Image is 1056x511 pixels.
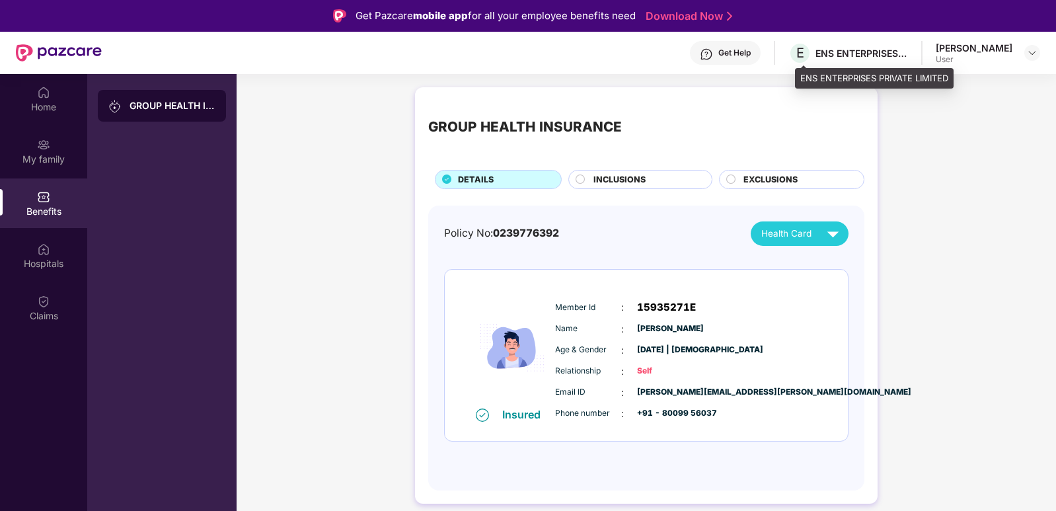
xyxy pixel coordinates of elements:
[555,344,621,356] span: Age & Gender
[718,48,751,58] div: Get Help
[16,44,102,61] img: New Pazcare Logo
[637,344,703,356] span: [DATE] | [DEMOGRAPHIC_DATA]
[428,116,622,138] div: GROUP HEALTH INSURANCE
[621,300,624,315] span: :
[1027,48,1037,58] img: svg+xml;base64,PHN2ZyBpZD0iRHJvcGRvd24tMzJ4MzIiIHhtbG5zPSJodHRwOi8vd3d3LnczLm9yZy8yMDAwL3N2ZyIgd2...
[37,86,50,99] img: svg+xml;base64,PHN2ZyBpZD0iSG9tZSIgeG1sbnM9Imh0dHA6Ly93d3cudzMub3JnLzIwMDAvc3ZnIiB3aWR0aD0iMjAiIG...
[333,9,346,22] img: Logo
[751,221,849,246] button: Health Card
[637,407,703,420] span: +91 - 80099 56037
[727,9,732,23] img: Stroke
[37,243,50,256] img: svg+xml;base64,PHN2ZyBpZD0iSG9zcGl0YWxzIiB4bWxucz0iaHR0cDovL3d3dy53My5vcmcvMjAwMC9zdmciIHdpZHRoPS...
[637,386,703,399] span: [PERSON_NAME][EMAIL_ADDRESS][PERSON_NAME][DOMAIN_NAME]
[37,190,50,204] img: svg+xml;base64,PHN2ZyBpZD0iQmVuZWZpdHMiIHhtbG5zPSJodHRwOi8vd3d3LnczLm9yZy8yMDAwL3N2ZyIgd2lkdGg9Ij...
[700,48,713,61] img: svg+xml;base64,PHN2ZyBpZD0iSGVscC0zMngzMiIgeG1sbnM9Imh0dHA6Ly93d3cudzMub3JnLzIwMDAvc3ZnIiB3aWR0aD...
[936,54,1012,65] div: User
[130,99,215,112] div: GROUP HEALTH INSURANCE
[555,407,621,420] span: Phone number
[637,365,703,377] span: Self
[413,9,468,22] strong: mobile app
[621,322,624,336] span: :
[502,408,548,421] div: Insured
[476,409,489,422] img: svg+xml;base64,PHN2ZyB4bWxucz0iaHR0cDovL3d3dy53My5vcmcvMjAwMC9zdmciIHdpZHRoPSIxNiIgaGVpZ2h0PSIxNi...
[356,8,636,24] div: Get Pazcare for all your employee benefits need
[621,385,624,400] span: :
[795,68,954,89] div: ENS ENTERPRISES PRIVATE LIMITED
[593,173,646,186] span: INCLUSIONS
[821,222,845,245] img: svg+xml;base64,PHN2ZyB4bWxucz0iaHR0cDovL3d3dy53My5vcmcvMjAwMC9zdmciIHZpZXdCb3g9IjAgMCAyNCAyNCIgd2...
[621,407,624,421] span: :
[472,288,552,407] img: icon
[621,343,624,358] span: :
[743,173,798,186] span: EXCLUSIONS
[637,323,703,335] span: [PERSON_NAME]
[761,227,811,241] span: Health Card
[646,9,728,23] a: Download Now
[493,227,559,239] span: 0239776392
[458,173,494,186] span: DETAILS
[555,365,621,377] span: Relationship
[936,42,1012,54] div: [PERSON_NAME]
[108,100,122,113] img: svg+xml;base64,PHN2ZyB3aWR0aD0iMjAiIGhlaWdodD0iMjAiIHZpZXdCb3g9IjAgMCAyMCAyMCIgZmlsbD0ibm9uZSIgeG...
[621,364,624,379] span: :
[444,225,559,242] div: Policy No:
[637,299,696,315] span: 15935271E
[796,45,804,61] span: E
[555,386,621,399] span: Email ID
[37,138,50,151] img: svg+xml;base64,PHN2ZyB3aWR0aD0iMjAiIGhlaWdodD0iMjAiIHZpZXdCb3g9IjAgMCAyMCAyMCIgZmlsbD0ibm9uZSIgeG...
[555,323,621,335] span: Name
[555,301,621,314] span: Member Id
[37,295,50,308] img: svg+xml;base64,PHN2ZyBpZD0iQ2xhaW0iIHhtbG5zPSJodHRwOi8vd3d3LnczLm9yZy8yMDAwL3N2ZyIgd2lkdGg9IjIwIi...
[815,47,908,59] div: ENS ENTERPRISES PRIVATE LIMITED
